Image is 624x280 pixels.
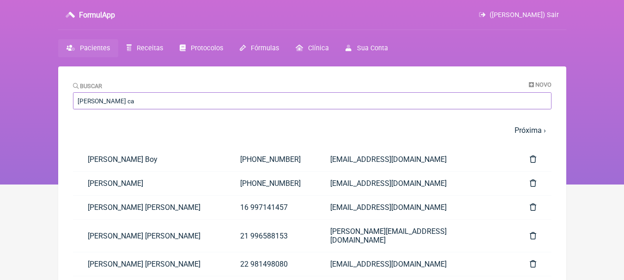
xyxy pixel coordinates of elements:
a: 16 997141457 [225,196,315,219]
span: Fórmulas [251,44,279,52]
a: [PHONE_NUMBER] [225,172,315,195]
a: [PERSON_NAME] [PERSON_NAME] [73,252,225,276]
a: [EMAIL_ADDRESS][DOMAIN_NAME] [315,172,515,195]
a: [PERSON_NAME][EMAIL_ADDRESS][DOMAIN_NAME] [315,220,515,252]
a: Próxima › [515,126,546,135]
span: Pacientes [80,44,110,52]
a: Clínica [287,39,337,57]
a: [PERSON_NAME] [PERSON_NAME] [73,196,225,219]
a: [PHONE_NUMBER] [225,148,315,171]
h3: FormulApp [79,11,115,19]
a: Protocolos [171,39,231,57]
a: Novo [529,81,551,88]
span: Clínica [308,44,329,52]
a: 22 981498080 [225,252,315,276]
a: ([PERSON_NAME]) Sair [479,11,558,19]
span: Receitas [137,44,163,52]
a: [EMAIL_ADDRESS][DOMAIN_NAME] [315,196,515,219]
a: Receitas [118,39,171,57]
a: Fórmulas [231,39,287,57]
a: 21 996588153 [225,224,315,248]
nav: pager [73,120,551,140]
span: Protocolos [191,44,223,52]
a: Pacientes [58,39,118,57]
span: Sua Conta [357,44,388,52]
input: Paciente [73,92,551,109]
span: Novo [535,81,551,88]
a: [PERSON_NAME] [73,172,225,195]
label: Buscar [73,83,103,89]
a: [PERSON_NAME] [PERSON_NAME] [73,224,225,248]
a: [PERSON_NAME] Boy [73,148,225,171]
a: [EMAIL_ADDRESS][DOMAIN_NAME] [315,148,515,171]
a: [EMAIL_ADDRESS][DOMAIN_NAME] [315,252,515,276]
a: Sua Conta [337,39,396,57]
span: ([PERSON_NAME]) Sair [490,11,559,19]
